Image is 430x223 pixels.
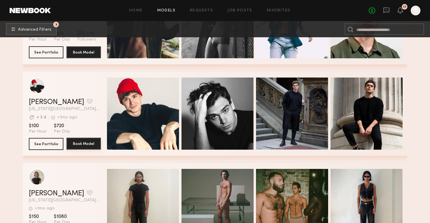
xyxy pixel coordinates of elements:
span: $1080 [54,214,70,220]
span: Per Hour [29,129,47,134]
button: Book Model [66,138,101,150]
span: $720 [54,123,70,129]
a: Home [129,9,143,13]
span: 3 [55,23,57,26]
span: [US_STATE][GEOGRAPHIC_DATA], [GEOGRAPHIC_DATA] [29,107,101,111]
a: Favorites [267,9,291,13]
a: [PERSON_NAME] [29,190,84,197]
span: Per Day [54,129,70,134]
button: See Portfolio [29,46,63,58]
a: [PERSON_NAME] [29,99,84,106]
div: < 3 d [36,115,46,120]
a: Models [157,9,175,13]
a: Requests [190,9,213,13]
span: Advanced Filters [18,28,51,32]
a: Job Posts [227,9,252,13]
div: 17 [403,5,407,9]
div: +1mo ago [57,115,77,120]
span: Per Day [54,37,70,42]
button: Book Model [66,46,101,58]
button: 3Advanced Filters [6,23,57,35]
span: [US_STATE][GEOGRAPHIC_DATA], [GEOGRAPHIC_DATA] [29,198,101,203]
span: Per Hour [29,37,47,42]
span: $150 [29,214,47,220]
a: S [411,6,420,15]
span: $100 [29,123,47,129]
span: Followers [77,37,96,42]
div: +1mo ago [35,206,55,211]
button: See Portfolio [29,138,63,150]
